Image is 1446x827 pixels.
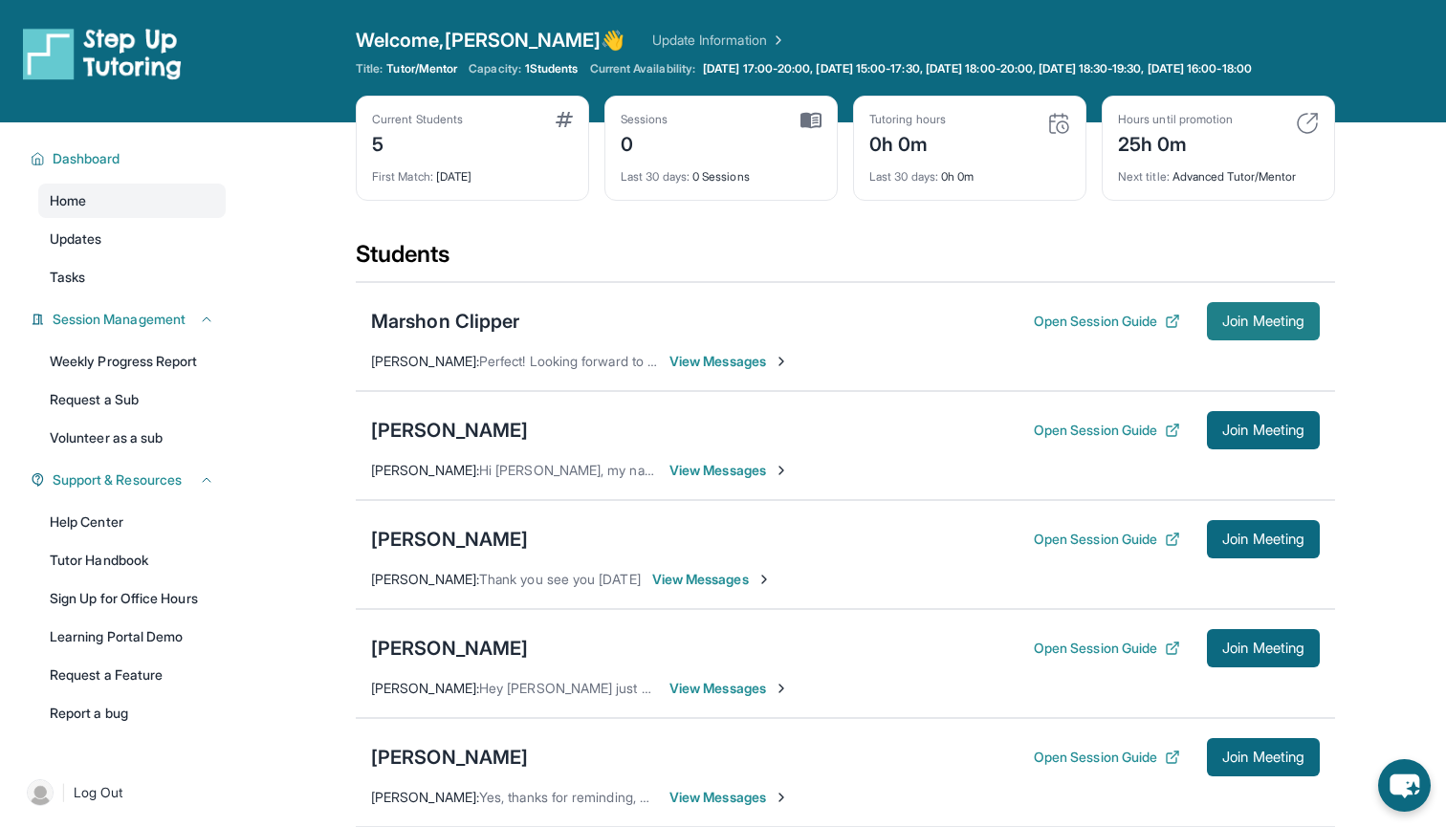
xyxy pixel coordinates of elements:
img: Chevron-Right [774,354,789,369]
span: Title: [356,61,383,76]
span: Support & Resources [53,470,182,490]
div: Current Students [372,112,463,127]
span: Current Availability: [590,61,695,76]
span: View Messages [669,679,789,698]
span: Welcome, [PERSON_NAME] 👋 [356,27,625,54]
button: Support & Resources [45,470,214,490]
div: [PERSON_NAME] [371,417,528,444]
span: 1 Students [525,61,579,76]
a: Request a Feature [38,658,226,692]
div: Marshon Clipper [371,308,520,335]
a: Volunteer as a sub [38,421,226,455]
div: [PERSON_NAME] [371,526,528,553]
div: Tutoring hours [869,112,946,127]
img: Chevron Right [767,31,786,50]
a: Request a Sub [38,382,226,417]
span: View Messages [652,570,772,589]
span: Thank you see you [DATE] [479,571,641,587]
button: Join Meeting [1207,738,1320,776]
span: View Messages [669,352,789,371]
span: Perfect! Looking forward to meeting you very soon:) [479,353,794,369]
button: Open Session Guide [1034,748,1180,767]
div: Sessions [621,112,668,127]
span: View Messages [669,461,789,480]
span: Hey [PERSON_NAME] just wanted to check in to see if you are able to do our session [DATE] from 7-... [479,680,1127,696]
a: Home [38,184,226,218]
div: 5 [372,127,463,158]
span: Last 30 days : [621,169,690,184]
button: Open Session Guide [1034,639,1180,658]
a: Update Information [652,31,786,50]
div: 0h 0m [869,127,946,158]
button: Join Meeting [1207,520,1320,558]
img: user-img [27,779,54,806]
div: [DATE] [372,158,573,185]
a: Weekly Progress Report [38,344,226,379]
a: Tasks [38,260,226,294]
img: card [800,112,822,129]
span: Log Out [74,783,123,802]
span: [DATE] 17:00-20:00, [DATE] 15:00-17:30, [DATE] 18:00-20:00, [DATE] 18:30-19:30, [DATE] 16:00-18:00 [703,61,1252,76]
a: [DATE] 17:00-20:00, [DATE] 15:00-17:30, [DATE] 18:00-20:00, [DATE] 18:30-19:30, [DATE] 16:00-18:00 [699,61,1256,76]
span: Tutor/Mentor [386,61,457,76]
button: Join Meeting [1207,411,1320,449]
button: Open Session Guide [1034,312,1180,331]
a: Learning Portal Demo [38,620,226,654]
span: Home [50,191,86,210]
div: Advanced Tutor/Mentor [1118,158,1319,185]
img: Chevron-Right [774,463,789,478]
img: card [1296,112,1319,135]
div: [PERSON_NAME] [371,635,528,662]
img: Chevron-Right [774,681,789,696]
button: Session Management [45,310,214,329]
a: Sign Up for Office Hours [38,581,226,616]
img: logo [23,27,182,80]
span: Join Meeting [1222,642,1304,654]
span: Updates [50,229,102,249]
span: Last 30 days : [869,169,938,184]
span: | [61,781,66,804]
img: card [1047,112,1070,135]
span: View Messages [669,788,789,807]
button: Open Session Guide [1034,421,1180,440]
img: Chevron-Right [756,572,772,587]
button: Join Meeting [1207,302,1320,340]
span: Join Meeting [1222,424,1304,436]
span: Yes, thanks for reminding, will see you online [DATE] [479,789,798,805]
div: [PERSON_NAME] [371,744,528,771]
span: Tasks [50,268,85,287]
span: [PERSON_NAME] : [371,789,479,805]
span: Join Meeting [1222,533,1304,545]
a: |Log Out [19,772,226,814]
div: 25h 0m [1118,127,1233,158]
span: Session Management [53,310,186,329]
a: Report a bug [38,696,226,730]
a: Tutor Handbook [38,543,226,577]
span: [PERSON_NAME] : [371,462,479,478]
button: Join Meeting [1207,629,1320,667]
span: Join Meeting [1222,751,1304,763]
a: Updates [38,222,226,256]
img: card [556,112,573,127]
span: Capacity: [469,61,521,76]
span: [PERSON_NAME] : [371,353,479,369]
span: First Match : [372,169,433,184]
button: Dashboard [45,149,214,168]
span: Dashboard [53,149,120,168]
span: Join Meeting [1222,316,1304,327]
span: [PERSON_NAME] : [371,571,479,587]
span: Next title : [1118,169,1170,184]
button: Open Session Guide [1034,530,1180,549]
div: Hours until promotion [1118,112,1233,127]
img: Chevron-Right [774,790,789,805]
button: chat-button [1378,759,1431,812]
div: 0 Sessions [621,158,822,185]
span: [PERSON_NAME] : [371,680,479,696]
div: 0h 0m [869,158,1070,185]
div: Students [356,239,1335,281]
div: 0 [621,127,668,158]
a: Help Center [38,505,226,539]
